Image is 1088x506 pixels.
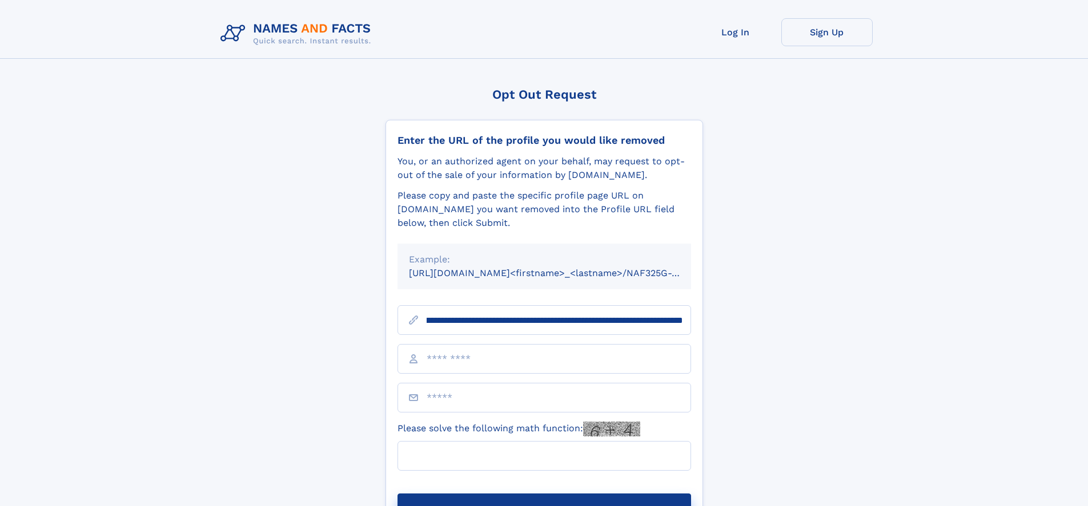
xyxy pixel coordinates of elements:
[398,155,691,182] div: You, or an authorized agent on your behalf, may request to opt-out of the sale of your informatio...
[398,134,691,147] div: Enter the URL of the profile you would like removed
[781,18,873,46] a: Sign Up
[386,87,703,102] div: Opt Out Request
[398,189,691,230] div: Please copy and paste the specific profile page URL on [DOMAIN_NAME] you want removed into the Pr...
[409,253,680,266] div: Example:
[690,18,781,46] a: Log In
[409,268,713,278] small: [URL][DOMAIN_NAME]<firstname>_<lastname>/NAF325G-xxxxxxxx
[398,422,640,436] label: Please solve the following math function:
[216,18,380,49] img: Logo Names and Facts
